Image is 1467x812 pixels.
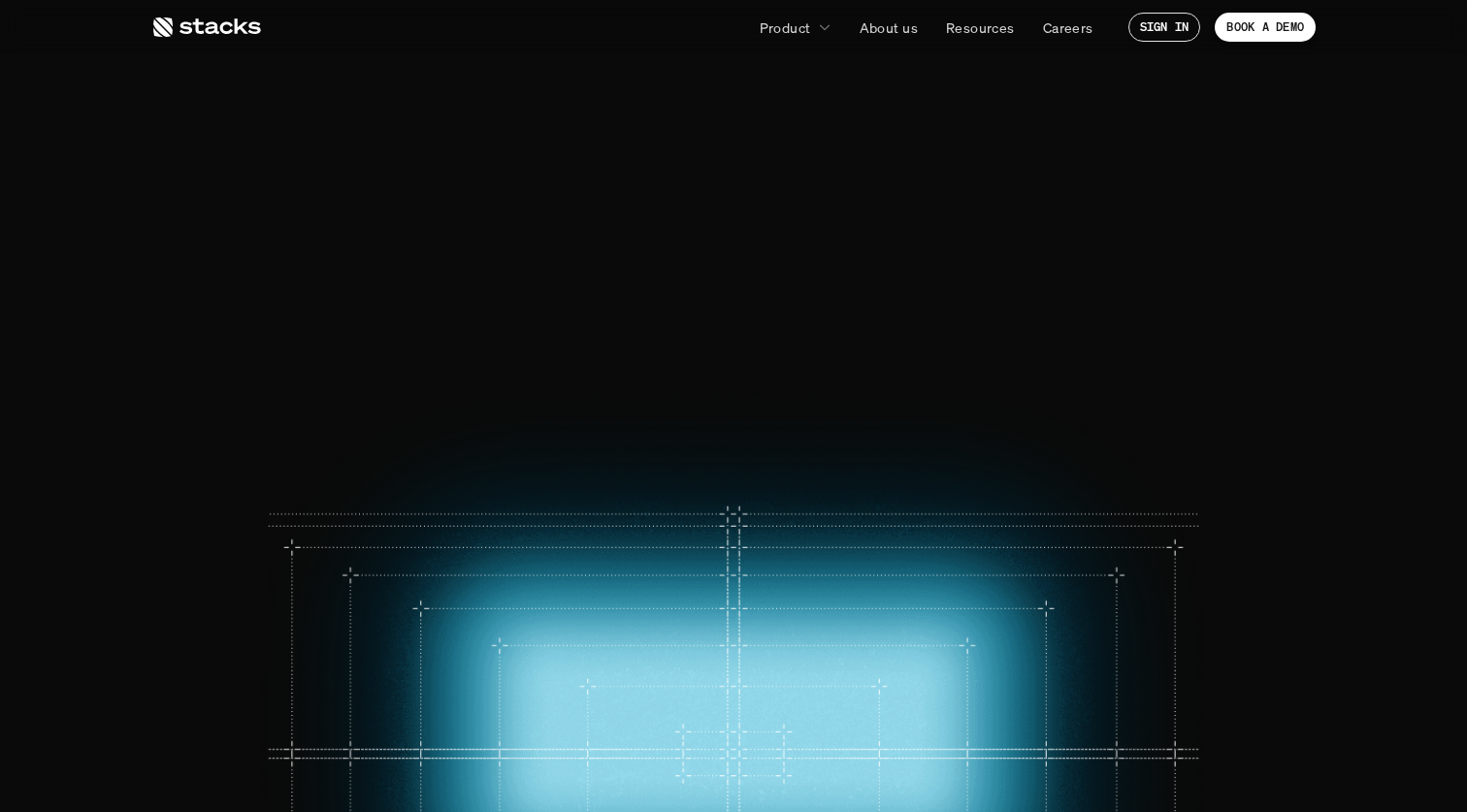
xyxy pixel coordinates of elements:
p: BOOK A DEMO [681,555,786,581]
a: BOOK A DEMO [649,544,818,591]
p: SIGN IN [1140,20,1190,34]
p: Product [760,17,811,38]
a: Careers [1031,10,1105,45]
a: SIGN IN [1128,13,1201,42]
a: About us [848,10,929,45]
p: About us [860,17,918,38]
a: Resources [934,10,1027,45]
a: BOOK A DEMO [1215,13,1316,42]
p: BOOK A DEMO [1226,20,1304,34]
span: Automate your teams’ repetitive tasks [254,216,1213,419]
p: Careers [1043,17,1093,38]
p: Free up your team to focus on what matters. Stacks comes with AI agents that handle menial accoun... [504,432,964,517]
p: Resources [946,17,1015,38]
